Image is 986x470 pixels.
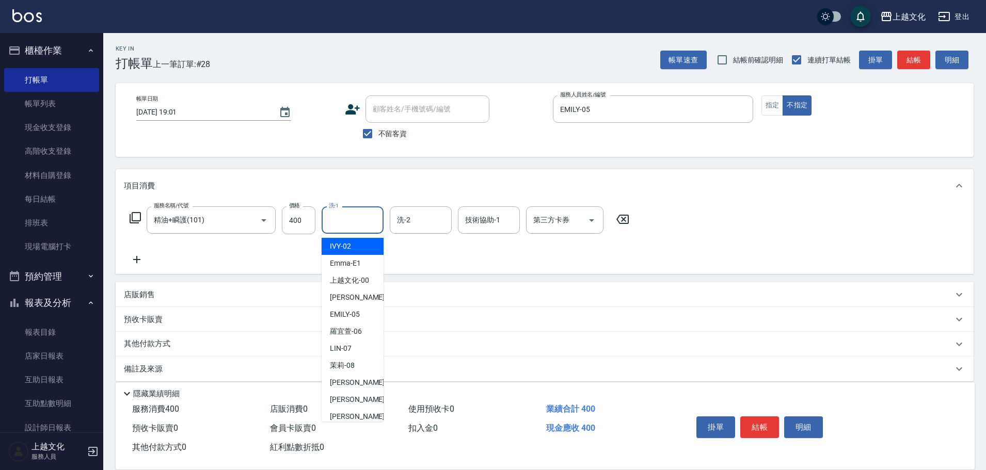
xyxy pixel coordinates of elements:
[934,7,974,26] button: 登出
[408,423,438,433] span: 扣入金 0
[329,202,339,209] label: 洗-1
[4,344,99,368] a: 店家日報表
[124,314,163,325] p: 預收卡販賣
[12,9,42,22] img: Logo
[4,187,99,211] a: 每日結帳
[807,55,851,66] span: 連續打單結帳
[4,116,99,139] a: 現金收支登錄
[124,364,163,375] p: 備註及來源
[4,211,99,235] a: 排班表
[408,404,454,414] span: 使用預收卡 0
[330,411,395,422] span: [PERSON_NAME] -11
[330,377,395,388] span: [PERSON_NAME] -09
[330,343,352,354] span: LIN -07
[124,181,155,191] p: 項目消費
[270,423,316,433] span: 會員卡販賣 0
[124,289,155,300] p: 店販銷售
[4,68,99,92] a: 打帳單
[116,356,974,381] div: 備註及來源
[876,6,930,27] button: 上越文化
[859,51,892,70] button: 掛單
[136,104,268,121] input: YYYY/MM/DD hh:mm
[330,258,361,269] span: Emma -E1
[116,307,974,332] div: 預收卡販賣
[330,360,355,371] span: 茉莉 -08
[330,309,360,320] span: EMILY -05
[116,56,153,71] h3: 打帳單
[270,442,324,452] span: 紅利點數折抵 0
[897,51,930,70] button: 結帳
[330,241,351,252] span: IVY -02
[696,416,735,438] button: 掛單
[4,235,99,258] a: 現場電腦打卡
[154,202,188,209] label: 服務名稱/代號
[850,6,871,27] button: save
[289,202,300,209] label: 價格
[330,394,395,405] span: [PERSON_NAME] -10
[273,100,297,125] button: Choose date, selected date is 2025-09-20
[4,368,99,392] a: 互助日報表
[132,423,178,433] span: 預收卡販賣 0
[132,442,186,452] span: 其他付款方式 0
[4,263,99,290] button: 預約管理
[740,416,779,438] button: 結帳
[783,95,812,116] button: 不指定
[330,326,362,337] span: 羅宜萱 -06
[124,338,176,350] p: 其他付款方式
[330,275,369,286] span: 上越文化 -00
[116,169,974,202] div: 項目消費
[4,164,99,187] a: 材料自購登錄
[31,452,84,461] p: 服務人員
[4,289,99,316] button: 報表及分析
[546,404,595,414] span: 業績合計 400
[4,320,99,344] a: 報表目錄
[153,58,211,71] span: 上一筆訂單:#28
[935,51,968,70] button: 明細
[378,128,407,139] span: 不留客資
[546,423,595,433] span: 現金應收 400
[4,37,99,64] button: 櫃檯作業
[4,139,99,163] a: 高階收支登錄
[136,95,158,103] label: 帳單日期
[31,442,84,452] h5: 上越文化
[132,404,179,414] span: 服務消費 400
[4,92,99,116] a: 帳單列表
[116,45,153,52] h2: Key In
[4,416,99,440] a: 設計師日報表
[761,95,784,116] button: 指定
[133,388,180,399] p: 隱藏業績明細
[583,212,600,229] button: Open
[270,404,308,414] span: 店販消費 0
[116,282,974,307] div: 店販銷售
[256,212,272,229] button: Open
[733,55,784,66] span: 結帳前確認明細
[784,416,823,438] button: 明細
[4,392,99,415] a: 互助點數明細
[560,91,606,99] label: 服務人員姓名/編號
[116,332,974,356] div: 其他付款方式
[330,292,395,303] span: [PERSON_NAME] -03
[660,51,707,70] button: 帳單速查
[8,441,29,462] img: Person
[893,10,926,23] div: 上越文化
